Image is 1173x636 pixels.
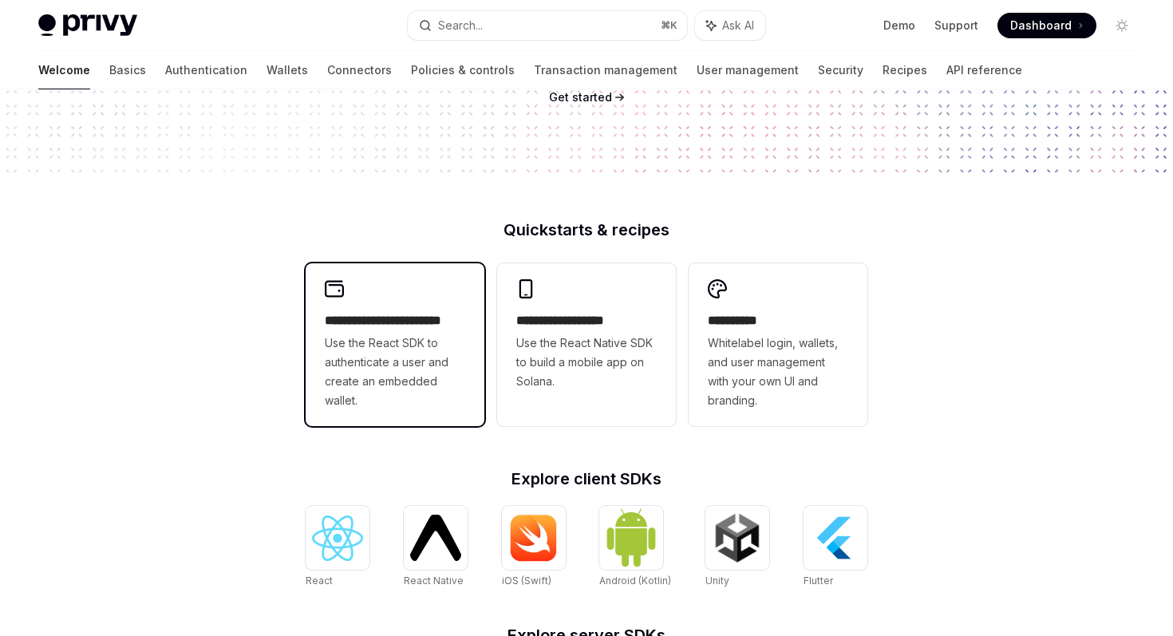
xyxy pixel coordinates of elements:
a: Welcome [38,51,90,89]
span: Get started [549,90,612,104]
a: Basics [109,51,146,89]
a: API reference [946,51,1022,89]
a: Recipes [883,51,927,89]
img: React Native [410,515,461,560]
span: Android (Kotlin) [599,575,671,587]
img: Android (Kotlin) [606,508,657,567]
a: Authentication [165,51,247,89]
a: **** **** **** ***Use the React Native SDK to build a mobile app on Solana. [497,263,676,426]
a: Demo [883,18,915,34]
a: **** *****Whitelabel login, wallets, and user management with your own UI and branding. [689,263,867,426]
span: ⌘ K [661,19,677,32]
span: iOS (Swift) [502,575,551,587]
a: Support [934,18,978,34]
a: iOS (Swift)iOS (Swift) [502,506,566,589]
button: Search...⌘K [408,11,686,40]
span: React Native [404,575,464,587]
span: Use the React Native SDK to build a mobile app on Solana. [516,334,657,391]
img: Unity [712,512,763,563]
span: Dashboard [1010,18,1072,34]
a: Android (Kotlin)Android (Kotlin) [599,506,671,589]
span: Use the React SDK to authenticate a user and create an embedded wallet. [325,334,465,410]
a: Get started [549,89,612,105]
a: User management [697,51,799,89]
a: ReactReact [306,506,369,589]
h2: Quickstarts & recipes [306,222,867,238]
a: UnityUnity [705,506,769,589]
a: Connectors [327,51,392,89]
a: React NativeReact Native [404,506,468,589]
img: Flutter [810,512,861,563]
span: Unity [705,575,729,587]
button: Toggle dark mode [1109,13,1135,38]
h2: Explore client SDKs [306,471,867,487]
a: Policies & controls [411,51,515,89]
span: React [306,575,333,587]
div: Search... [438,16,483,35]
span: Ask AI [722,18,754,34]
a: Wallets [267,51,308,89]
img: light logo [38,14,137,37]
img: iOS (Swift) [508,514,559,562]
a: Dashboard [997,13,1096,38]
a: Transaction management [534,51,677,89]
img: React [312,516,363,561]
span: Flutter [804,575,833,587]
span: Whitelabel login, wallets, and user management with your own UI and branding. [708,334,848,410]
a: FlutterFlutter [804,506,867,589]
button: Ask AI [695,11,765,40]
a: Security [818,51,863,89]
